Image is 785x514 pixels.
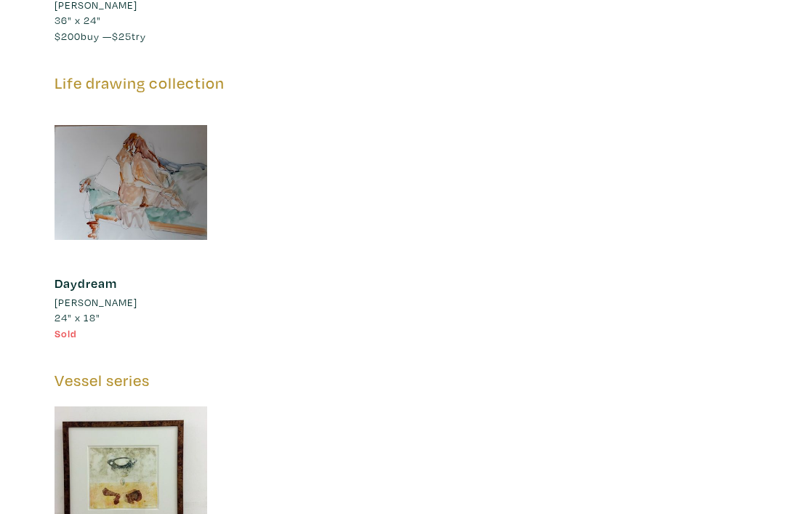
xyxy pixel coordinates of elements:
[112,29,132,43] span: $25
[55,294,137,310] li: [PERSON_NAME]
[55,13,101,27] span: 36" x 24"
[55,310,100,324] span: 24" x 18"
[55,371,556,390] h5: Vessel series
[55,326,77,340] span: Sold
[55,29,81,43] span: $200
[55,29,146,43] span: buy — try
[55,73,556,93] h5: Life drawing collection
[55,294,207,310] a: [PERSON_NAME]
[55,275,117,292] a: Daydream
